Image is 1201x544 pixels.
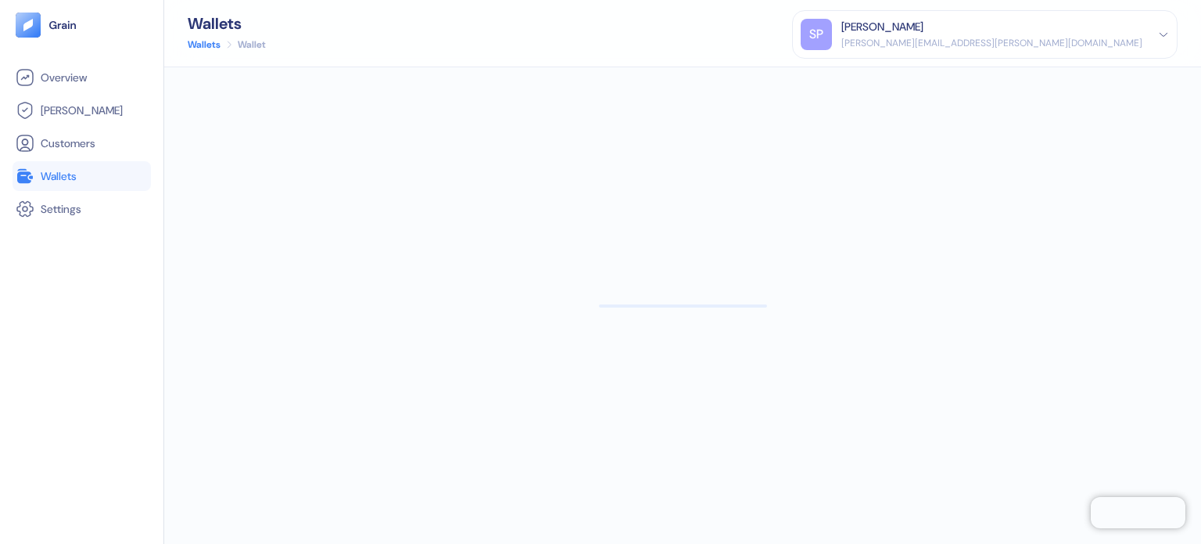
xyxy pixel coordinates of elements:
span: Wallets [41,168,77,184]
div: [PERSON_NAME][EMAIL_ADDRESS][PERSON_NAME][DOMAIN_NAME] [841,36,1142,50]
span: Overview [41,70,87,85]
img: logo-tablet-V2.svg [16,13,41,38]
a: Overview [16,68,148,87]
iframe: Chatra live chat [1091,497,1185,528]
div: SP [801,19,832,50]
a: Settings [16,200,148,218]
a: [PERSON_NAME] [16,101,148,120]
a: Wallets [188,38,220,52]
img: logo [48,20,77,31]
span: Settings [41,201,81,217]
div: [PERSON_NAME] [841,19,923,35]
span: [PERSON_NAME] [41,103,123,118]
div: Wallets [188,16,266,31]
a: Customers [16,134,148,153]
span: Customers [41,135,95,151]
a: Wallets [16,167,148,186]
